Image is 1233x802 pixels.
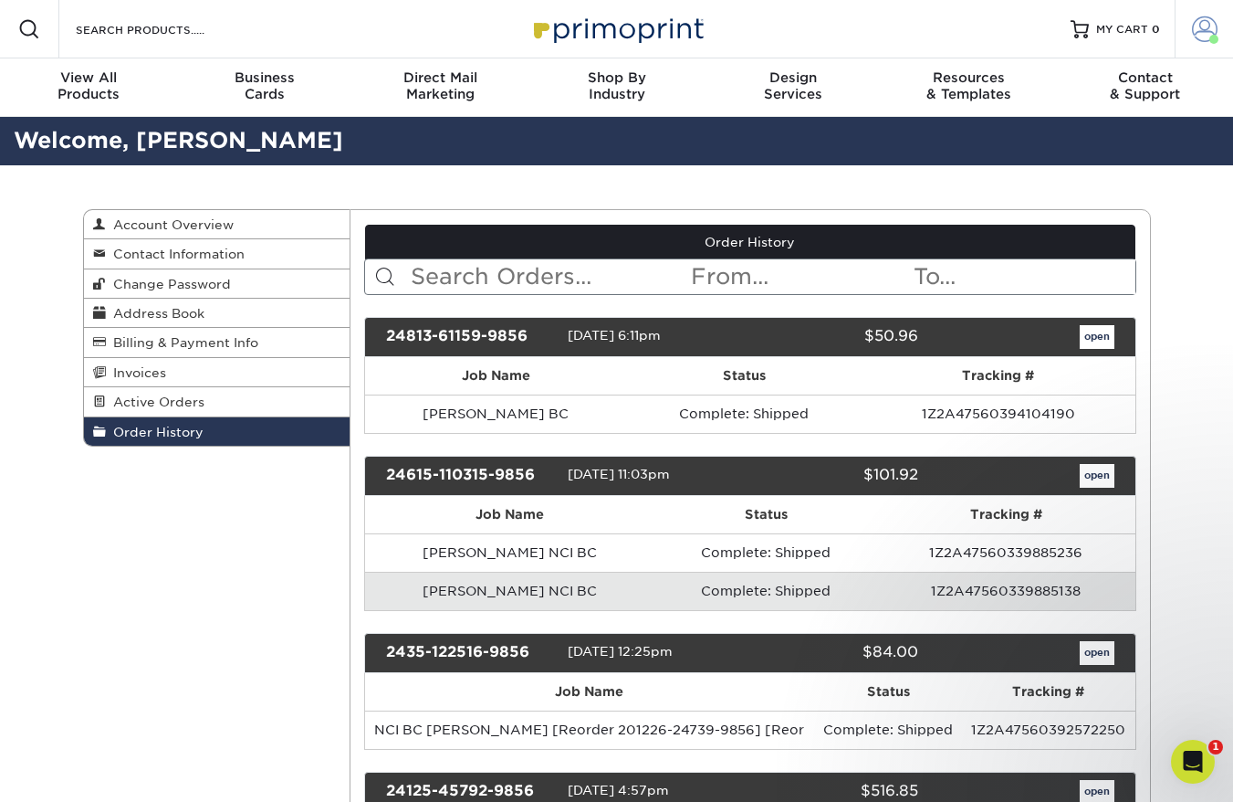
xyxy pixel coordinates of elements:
th: Job Name [365,496,654,533]
a: Shop ByIndustry [528,58,705,117]
span: Design [705,69,881,86]
td: Complete: Shipped [814,711,962,749]
a: open [1080,641,1114,665]
div: Cards [176,69,352,102]
td: 1Z2A47560394104190 [862,395,1134,433]
a: DesignServices [705,58,881,117]
th: Tracking # [962,673,1134,711]
a: open [1080,325,1114,349]
div: Industry [528,69,705,102]
th: Status [654,496,877,533]
div: 24615-110315-9856 [372,464,568,488]
div: $101.92 [737,464,932,488]
span: Contact [1057,69,1233,86]
span: 1 [1208,740,1223,755]
span: [DATE] 4:57pm [568,783,669,797]
span: Account Overview [106,217,234,232]
input: Search Orders... [409,259,689,294]
a: Direct MailMarketing [352,58,528,117]
a: Active Orders [84,387,350,417]
th: Status [814,673,962,711]
th: Job Name [365,673,814,711]
input: To... [912,259,1134,294]
iframe: Intercom live chat [1171,740,1215,784]
span: Invoices [106,365,166,380]
a: Address Book [84,299,350,328]
span: MY CART [1096,22,1148,37]
a: Billing & Payment Info [84,328,350,357]
span: Direct Mail [352,69,528,86]
input: SEARCH PRODUCTS..... [74,18,252,40]
div: $84.00 [737,641,932,665]
td: 1Z2A47560392572250 [962,711,1134,749]
span: Address Book [106,306,204,321]
span: Order History [106,425,204,439]
a: BusinessCards [176,58,352,117]
img: Primoprint [526,9,708,48]
span: [DATE] 12:25pm [568,644,673,659]
a: Contact& Support [1057,58,1233,117]
a: Order History [365,225,1135,259]
span: Change Password [106,277,231,291]
th: Tracking # [877,496,1135,533]
span: Billing & Payment Info [106,335,258,350]
div: 2435-122516-9856 [372,641,568,665]
a: Order History [84,417,350,446]
td: Complete: Shipped [654,533,877,572]
a: Account Overview [84,210,350,239]
div: & Templates [881,69,1057,102]
span: [DATE] 6:11pm [568,328,661,343]
a: Change Password [84,269,350,299]
a: Contact Information [84,239,350,269]
span: Active Orders [106,395,204,409]
div: $50.96 [737,325,932,349]
div: Services [705,69,881,102]
span: Resources [881,69,1057,86]
td: Complete: Shipped [626,395,862,433]
div: & Support [1057,69,1233,102]
div: 24813-61159-9856 [372,325,568,349]
th: Status [626,357,862,395]
td: [PERSON_NAME] NCI BC [365,533,654,572]
div: Marketing [352,69,528,102]
th: Tracking # [862,357,1134,395]
span: [DATE] 11:03pm [568,467,670,481]
td: 1Z2A47560339885236 [877,533,1135,572]
a: Resources& Templates [881,58,1057,117]
span: Business [176,69,352,86]
input: From... [689,259,912,294]
a: Invoices [84,358,350,387]
td: [PERSON_NAME] NCI BC [365,572,654,610]
td: 1Z2A47560339885138 [877,572,1135,610]
td: NCI BC [PERSON_NAME] [Reorder 201226-24739-9856] [Reor [365,711,814,749]
td: [PERSON_NAME] BC [365,395,626,433]
th: Job Name [365,357,626,395]
td: Complete: Shipped [654,572,877,610]
a: open [1080,464,1114,488]
span: Shop By [528,69,705,86]
span: 0 [1152,23,1160,36]
span: Contact Information [106,247,245,261]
